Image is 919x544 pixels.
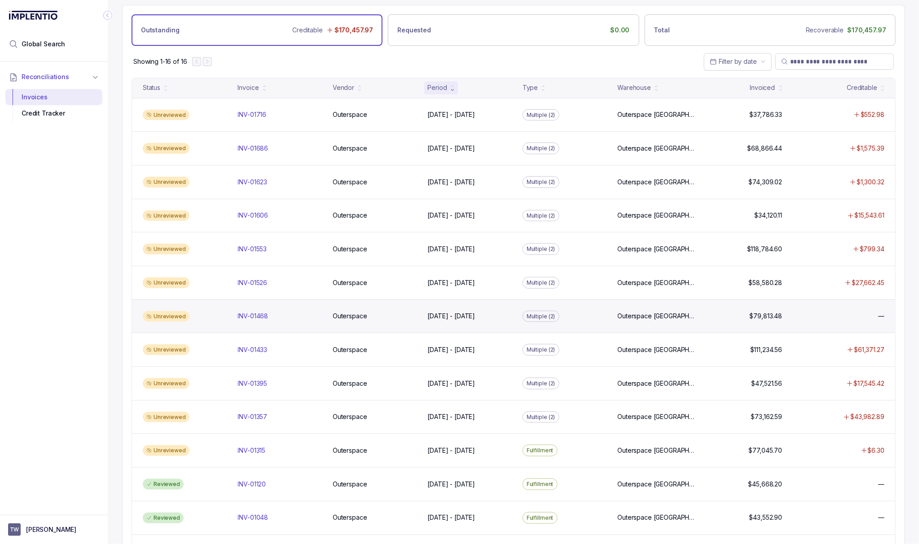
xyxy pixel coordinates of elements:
[527,111,555,120] p: Multiple (2)
[618,446,695,455] p: Outerspace [GEOGRAPHIC_DATA]
[13,89,95,105] div: Invoices
[143,277,189,288] div: Unreviewed
[527,413,555,422] p: Multiple (2)
[618,278,695,287] p: Outerspace [GEOGRAPHIC_DATA]
[857,178,884,187] p: $1,300.32
[852,278,884,287] p: $27,662.45
[527,144,555,153] p: Multiple (2)
[238,379,268,388] p: INV-01395
[238,446,266,455] p: INV-01315
[428,211,475,220] p: [DATE] - [DATE]
[333,278,367,287] p: Outerspace
[143,479,184,490] div: Reviewed
[527,379,555,388] p: Multiple (2)
[523,83,538,92] div: Type
[26,525,76,534] p: [PERSON_NAME]
[428,178,475,187] p: [DATE] - [DATE]
[238,513,268,522] p: INV-01048
[857,144,884,153] p: $1,575.39
[618,345,695,354] p: Outerspace [GEOGRAPHIC_DATA]
[333,446,367,455] p: Outerspace
[143,110,189,120] div: Unreviewed
[847,83,877,92] div: Creditable
[854,345,884,354] p: $61,371.27
[292,26,323,35] p: Creditable
[333,345,367,354] p: Outerspace
[333,245,367,254] p: Outerspace
[618,245,695,254] p: Outerspace [GEOGRAPHIC_DATA]
[527,345,555,354] p: Multiple (2)
[333,144,367,153] p: Outerspace
[618,211,695,220] p: Outerspace [GEOGRAPHIC_DATA]
[428,245,475,254] p: [DATE] - [DATE]
[333,379,367,388] p: Outerspace
[527,178,555,187] p: Multiple (2)
[238,345,268,354] p: INV-01433
[238,278,268,287] p: INV-01526
[527,480,554,489] p: Fulfillment
[618,144,695,153] p: Outerspace [GEOGRAPHIC_DATA]
[238,412,268,421] p: INV-01357
[238,83,259,92] div: Invoice
[878,312,884,321] p: —
[654,26,670,35] p: Total
[333,178,367,187] p: Outerspace
[8,523,100,536] button: User initials[PERSON_NAME]
[750,110,783,119] p: $37,786.33
[850,412,884,421] p: $43,982.89
[238,178,268,187] p: INV-01623
[748,144,783,153] p: $68,866.44
[238,211,268,220] p: INV-01606
[853,379,884,388] p: $17,545.42
[618,110,695,119] p: Outerspace [GEOGRAPHIC_DATA]
[750,312,783,321] p: $79,813.48
[751,412,783,421] p: $73,162.59
[238,245,267,254] p: INV-01553
[22,72,69,81] span: Reconciliations
[428,513,475,522] p: [DATE] - [DATE]
[752,379,783,388] p: $47,521.56
[143,143,189,154] div: Unreviewed
[750,83,775,92] div: Invoiced
[750,345,782,354] p: $111,234.56
[238,144,268,153] p: INV-01686
[749,178,783,187] p: $74,309.02
[748,480,783,489] p: $45,668.20
[22,40,65,49] span: Global Search
[333,480,367,489] p: Outerspace
[333,110,367,119] p: Outerspace
[133,57,187,66] p: Showing 1-16 of 16
[428,412,475,421] p: [DATE] - [DATE]
[143,412,189,423] div: Unreviewed
[428,480,475,489] p: [DATE] - [DATE]
[527,513,554,522] p: Fulfillment
[143,244,189,254] div: Unreviewed
[749,446,783,455] p: $77,045.70
[333,211,367,220] p: Outerspace
[428,379,475,388] p: [DATE] - [DATE]
[878,480,884,489] p: —
[333,412,367,421] p: Outerspace
[143,445,189,456] div: Unreviewed
[618,312,695,321] p: Outerspace [GEOGRAPHIC_DATA]
[5,67,102,87] button: Reconciliations
[719,58,757,65] span: Filter by date
[143,513,184,523] div: Reviewed
[428,345,475,354] p: [DATE] - [DATE]
[141,26,179,35] p: Outstanding
[610,26,629,35] p: $0.00
[333,312,367,321] p: Outerspace
[749,513,783,522] p: $43,552.90
[143,344,189,355] div: Unreviewed
[806,26,844,35] p: Recoverable
[527,211,555,220] p: Multiple (2)
[618,412,695,421] p: Outerspace [GEOGRAPHIC_DATA]
[749,278,783,287] p: $58,580.28
[747,245,782,254] p: $118,784.60
[238,110,267,119] p: INV-01716
[527,278,555,287] p: Multiple (2)
[333,83,354,92] div: Vendor
[755,211,783,220] p: $34,120.11
[428,278,475,287] p: [DATE] - [DATE]
[143,311,189,322] div: Unreviewed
